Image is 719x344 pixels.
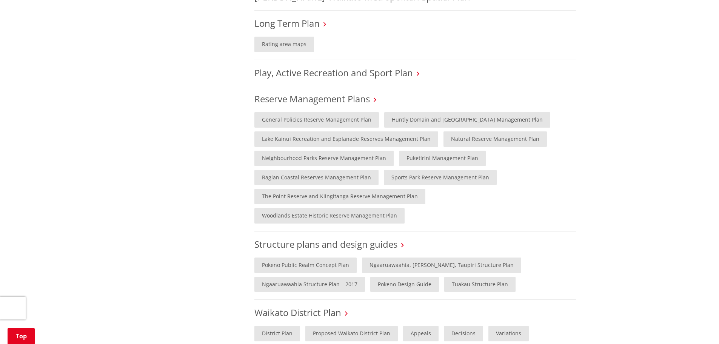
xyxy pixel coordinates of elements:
[254,112,379,128] a: General Policies Reserve Management Plan
[384,170,497,185] a: Sports Park Reserve Management Plan
[254,238,397,250] a: Structure plans and design guides
[254,66,413,79] a: Play, Active Recreation and Sport Plan
[254,93,370,105] a: Reserve Management Plans
[254,170,379,185] a: Raglan Coastal Reserves Management Plan
[254,306,341,319] a: Waikato District Plan
[444,326,483,341] a: Decisions
[8,328,35,344] a: Top
[370,277,439,292] a: Pokeno Design Guide
[399,151,486,166] a: Puketirini Management Plan
[362,258,521,273] a: Ngaaruawaahia, [PERSON_NAME], Taupiri Structure Plan
[254,258,357,273] a: Pokeno Public Realm Concept Plan
[488,326,529,341] a: Variations
[444,277,516,292] a: Tuakau Structure Plan
[384,112,550,128] a: Huntly Domain and [GEOGRAPHIC_DATA] Management Plan
[254,208,405,224] a: Woodlands Estate Historic Reserve Management Plan
[403,326,439,341] a: Appeals
[305,326,398,341] a: Proposed Waikato District Plan
[254,131,438,147] a: Lake Kainui Recreation and Esplanade Reserves Management Plan
[254,189,425,204] a: The Point Reserve and Kiingitanga Reserve Management Plan
[254,151,394,166] a: Neighbourhood Parks Reserve Management Plan
[254,17,320,29] a: Long Term Plan
[684,312,711,339] iframe: Messenger Launcher
[254,277,365,292] a: Ngaaruawaahia Structure Plan – 2017
[443,131,547,147] a: Natural Reserve Management Plan
[254,326,300,341] a: District Plan
[254,37,314,52] a: Rating area maps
